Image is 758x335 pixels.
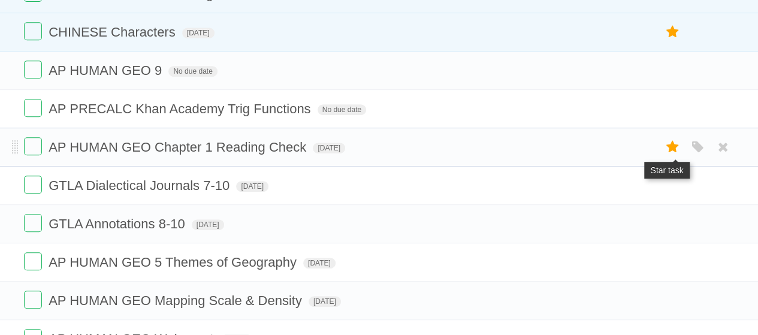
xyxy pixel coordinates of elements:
[661,137,684,157] label: Star task
[24,291,42,309] label: Done
[24,252,42,270] label: Done
[49,178,232,193] span: GTLA Dialectical Journals 7-10
[309,296,341,307] span: [DATE]
[24,99,42,117] label: Done
[24,176,42,194] label: Done
[49,63,165,78] span: AP HUMAN GEO 9
[49,255,300,270] span: AP HUMAN GEO 5 Themes of Geography
[661,22,684,42] label: Star task
[49,101,313,116] span: AP PRECALC Khan Academy Trig Functions
[313,143,345,153] span: [DATE]
[24,22,42,40] label: Done
[168,66,217,77] span: No due date
[182,28,215,38] span: [DATE]
[303,258,336,268] span: [DATE]
[318,104,366,115] span: No due date
[49,140,309,155] span: AP HUMAN GEO Chapter 1 Reading Check
[24,61,42,79] label: Done
[49,216,188,231] span: GTLA Annotations 8-10
[49,293,305,308] span: AP HUMAN GEO Mapping Scale & Density
[49,25,179,40] span: CHINESE Characters
[236,181,268,192] span: [DATE]
[192,219,224,230] span: [DATE]
[24,137,42,155] label: Done
[24,214,42,232] label: Done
